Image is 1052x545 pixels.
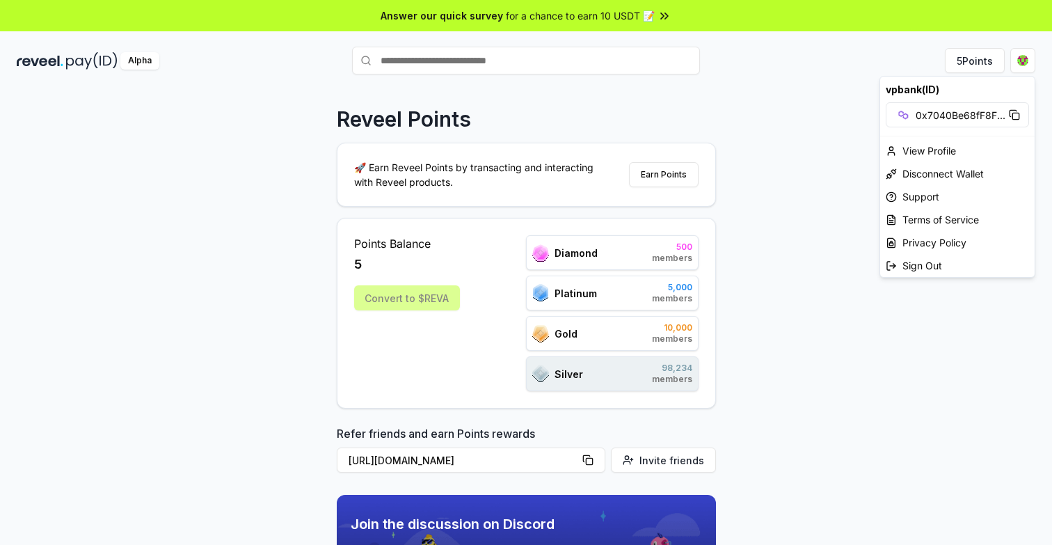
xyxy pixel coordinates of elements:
div: Sign Out [880,254,1035,277]
a: Terms of Service [880,208,1035,231]
img: Polygon [895,106,911,123]
div: Disconnect Wallet [880,162,1035,185]
div: vpbank(ID) [880,77,1035,102]
span: 0x7040Be68fF8F ... [916,108,1005,123]
div: View Profile [880,139,1035,162]
a: Support [880,185,1035,208]
a: Privacy Policy [880,231,1035,254]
